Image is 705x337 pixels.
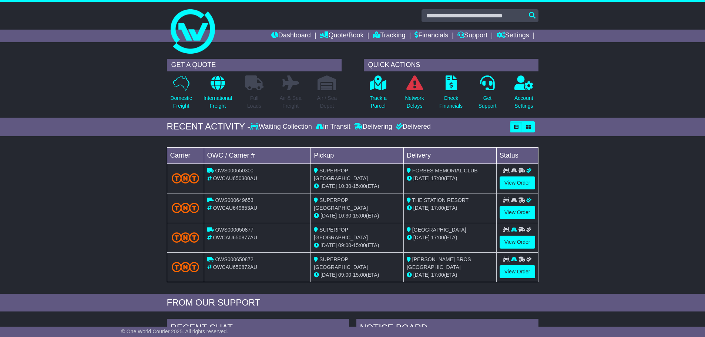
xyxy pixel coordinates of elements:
[478,94,496,110] p: Get Support
[353,242,366,248] span: 15:00
[407,204,493,212] div: (ETA)
[280,94,302,110] p: Air & Sea Freight
[500,236,535,249] a: View Order
[413,205,430,211] span: [DATE]
[172,203,199,213] img: TNT_Domestic.png
[213,264,257,270] span: OWCAU650872AU
[353,213,366,219] span: 15:00
[172,262,199,272] img: TNT_Domestic.png
[314,227,368,240] span: SUPERPOP [GEOGRAPHIC_DATA]
[369,75,387,114] a: Track aParcel
[215,227,254,233] span: OWS000650877
[412,197,469,203] span: THE STATION RESORT
[204,94,232,110] p: International Freight
[215,256,254,262] span: OWS000650872
[314,271,400,279] div: - (ETA)
[215,197,254,203] span: OWS000649653
[403,147,496,164] td: Delivery
[338,242,351,248] span: 09:00
[413,235,430,240] span: [DATE]
[439,75,463,114] a: CheckFinancials
[167,147,204,164] td: Carrier
[353,272,366,278] span: 15:00
[373,30,405,42] a: Tracking
[407,271,493,279] div: (ETA)
[514,75,534,114] a: AccountSettings
[311,147,404,164] td: Pickup
[405,94,424,110] p: Network Delays
[314,182,400,190] div: - (ETA)
[478,75,497,114] a: GetSupport
[121,328,228,334] span: © One World Courier 2025. All rights reserved.
[320,272,337,278] span: [DATE]
[364,59,538,71] div: QUICK ACTIONS
[170,75,192,114] a: DomesticFreight
[431,205,444,211] span: 17:00
[314,168,368,181] span: SUPERPOP [GEOGRAPHIC_DATA]
[370,94,387,110] p: Track a Parcel
[353,183,366,189] span: 15:00
[203,75,232,114] a: InternationalFreight
[404,75,424,114] a: NetworkDelays
[338,183,351,189] span: 10:30
[271,30,311,42] a: Dashboard
[352,123,394,131] div: Delivering
[412,168,478,173] span: FORBES MEMORIAL CLUB
[500,176,535,189] a: View Order
[413,175,430,181] span: [DATE]
[172,173,199,183] img: TNT_Domestic.png
[431,272,444,278] span: 17:00
[314,256,368,270] span: SUPERPOP [GEOGRAPHIC_DATA]
[412,227,466,233] span: [GEOGRAPHIC_DATA]
[172,232,199,242] img: TNT_Domestic.png
[431,235,444,240] span: 17:00
[314,123,352,131] div: In Transit
[167,59,342,71] div: GET A QUOTE
[497,30,529,42] a: Settings
[320,213,337,219] span: [DATE]
[314,212,400,220] div: - (ETA)
[431,175,444,181] span: 17:00
[457,30,487,42] a: Support
[514,94,533,110] p: Account Settings
[338,272,351,278] span: 09:00
[500,265,535,278] a: View Order
[170,94,192,110] p: Domestic Freight
[496,147,538,164] td: Status
[314,197,368,211] span: SUPERPOP [GEOGRAPHIC_DATA]
[320,30,363,42] a: Quote/Book
[413,272,430,278] span: [DATE]
[320,242,337,248] span: [DATE]
[314,242,400,249] div: - (ETA)
[213,205,257,211] span: OWCAU649653AU
[213,235,257,240] span: OWCAU650877AU
[317,94,337,110] p: Air / Sea Depot
[439,94,463,110] p: Check Financials
[407,256,471,270] span: [PERSON_NAME] BROS [GEOGRAPHIC_DATA]
[204,147,311,164] td: OWC / Carrier #
[407,234,493,242] div: (ETA)
[414,30,448,42] a: Financials
[407,175,493,182] div: (ETA)
[215,168,254,173] span: OWS000650300
[167,297,538,308] div: FROM OUR SUPPORT
[250,123,313,131] div: Waiting Collection
[213,175,257,181] span: OWCAU650300AU
[167,121,251,132] div: RECENT ACTIVITY -
[338,213,351,219] span: 10:30
[245,94,263,110] p: Full Loads
[320,183,337,189] span: [DATE]
[500,206,535,219] a: View Order
[394,123,431,131] div: Delivered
